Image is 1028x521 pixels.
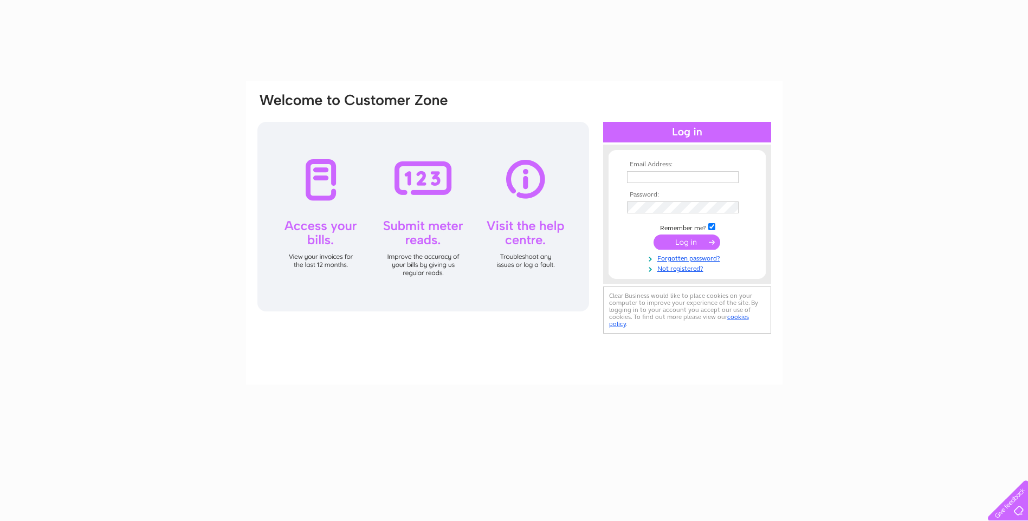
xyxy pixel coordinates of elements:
[654,235,720,250] input: Submit
[624,191,750,199] th: Password:
[603,286,771,334] div: Clear Business would like to place cookies on your computer to improve your experience of the sit...
[627,252,750,263] a: Forgotten password?
[627,263,750,273] a: Not registered?
[624,222,750,232] td: Remember me?
[624,161,750,168] th: Email Address:
[609,313,749,328] a: cookies policy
